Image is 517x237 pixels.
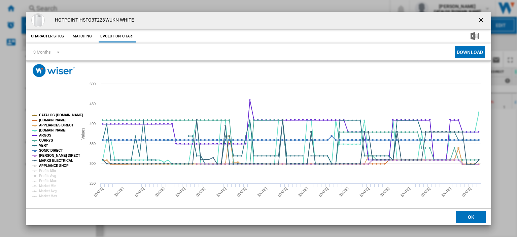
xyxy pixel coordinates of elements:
tspan: [DATE] [277,186,288,198]
tspan: Market Min [39,184,56,188]
md-dialog: Product popup [26,12,491,225]
tspan: 300 [90,161,96,166]
tspan: [DATE] [236,186,247,198]
tspan: [DATE] [318,186,329,198]
button: Download [455,46,485,58]
button: Matching [67,30,97,42]
tspan: [DOMAIN_NAME] [39,118,66,122]
tspan: [DATE] [195,186,206,198]
tspan: VERY [39,144,48,147]
tspan: [DOMAIN_NAME] [39,128,66,132]
tspan: MARKS ELECTRICAL [39,159,73,162]
tspan: [DATE] [256,186,268,198]
tspan: [DATE] [420,186,431,198]
button: Characteristics [29,30,66,42]
tspan: 400 [90,122,96,126]
tspan: Market Max [39,194,57,198]
tspan: SONIC DIRECT [39,149,63,152]
tspan: [DATE] [93,186,104,198]
img: logo_wiser_300x94.png [33,64,75,77]
tspan: [DATE] [461,186,472,198]
tspan: [DATE] [134,186,145,198]
img: excel-24x24.png [471,32,479,40]
img: hsfo3t223wukn_e.jpg [31,13,45,27]
tspan: Market Avg [39,189,57,193]
tspan: [DATE] [298,186,309,198]
tspan: [DATE] [175,186,186,198]
tspan: [DATE] [441,186,452,198]
tspan: APPLIANCES DIRECT [39,123,74,127]
tspan: Profile Avg [39,174,56,178]
tspan: Profile Max [39,179,57,183]
ng-md-icon: getI18NText('BUTTONS.CLOSE_DIALOG') [478,17,486,25]
tspan: APPLIANCE SHOP [39,164,69,168]
tspan: 250 [90,181,96,185]
tspan: 350 [90,142,96,146]
tspan: Profile Min [39,169,56,173]
button: getI18NText('BUTTONS.CLOSE_DIALOG') [475,13,488,27]
tspan: [PERSON_NAME] DIRECT [39,154,80,157]
button: OK [456,211,486,223]
tspan: [DATE] [154,186,166,198]
button: Download in Excel [460,30,489,42]
tspan: 500 [90,82,96,86]
tspan: [DATE] [113,186,125,198]
button: Evolution chart [99,30,136,42]
tspan: CATALOG [DOMAIN_NAME] [39,113,83,117]
tspan: CURRYS [39,139,53,142]
tspan: [DATE] [338,186,349,198]
tspan: ARGOS [39,134,51,137]
tspan: [DATE] [379,186,390,198]
tspan: [DATE] [400,186,411,198]
h4: HOTPOINT HSFO3T223WUKN WHITE [51,17,134,24]
tspan: Values [80,128,85,140]
tspan: [DATE] [359,186,370,198]
tspan: [DATE] [216,186,227,198]
div: 3 Months [33,50,51,55]
tspan: 450 [90,102,96,106]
